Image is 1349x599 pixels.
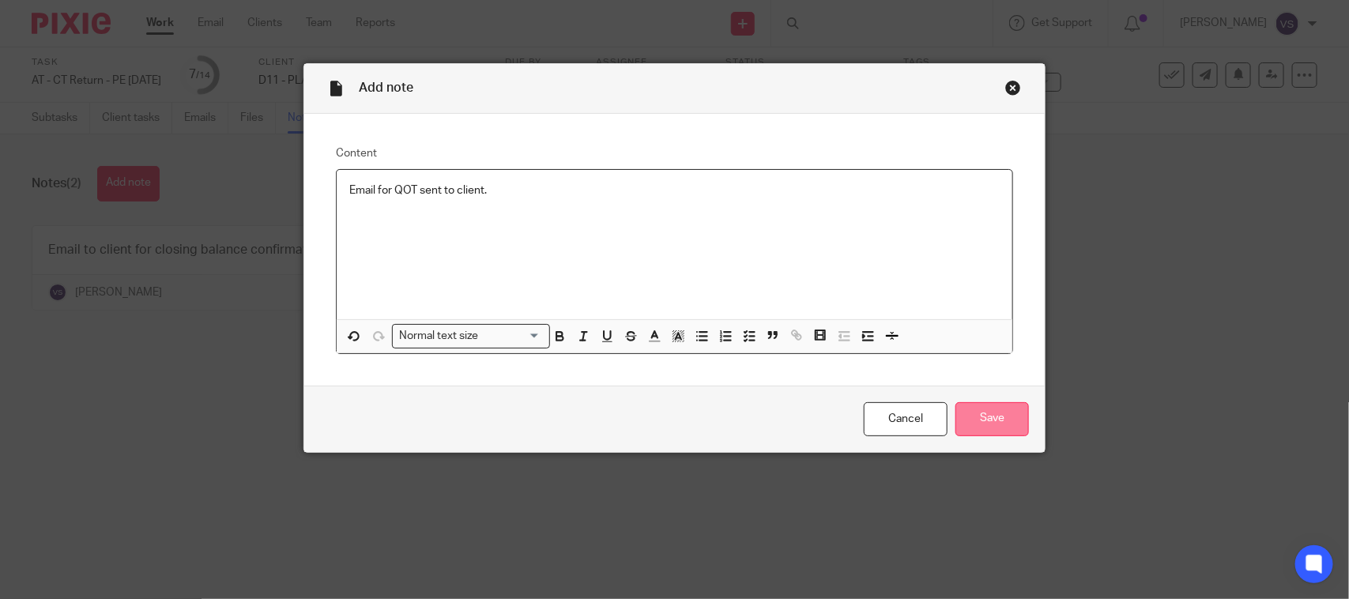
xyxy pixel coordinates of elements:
a: Cancel [864,402,948,436]
span: Normal text size [396,328,482,345]
label: Content [336,145,1013,161]
div: Search for option [392,324,550,348]
p: Email for QOT sent to client. [349,183,1000,198]
input: Save [955,402,1029,436]
div: Close this dialog window [1005,80,1021,96]
input: Search for option [484,328,541,345]
span: Add note [359,81,413,94]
